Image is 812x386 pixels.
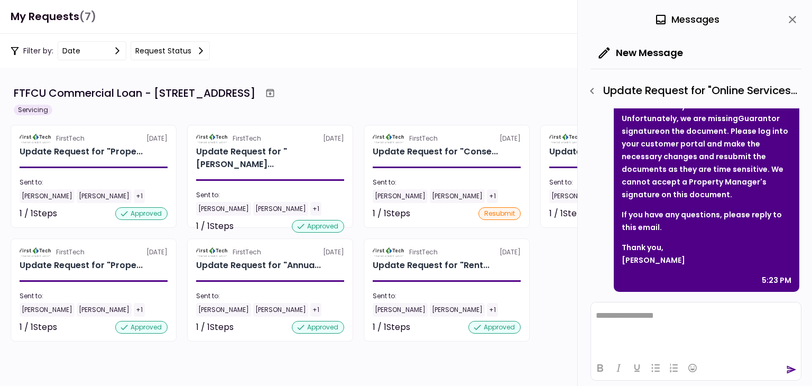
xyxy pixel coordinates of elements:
p: Thank you, [PERSON_NAME] [622,241,791,266]
h1: My Requests [11,6,96,27]
div: +1 [487,189,498,203]
button: Emojis [684,361,702,375]
button: Bullet list [647,361,665,375]
div: +1 [134,189,145,203]
div: +1 [134,303,145,317]
div: [PERSON_NAME] [77,303,132,317]
div: FirstTech [409,134,438,143]
div: FirstTech [56,247,85,257]
div: +1 [487,303,498,317]
div: 1 / 1 Steps [20,207,57,220]
div: Update Request for "Consent for Use of Electronic Signatures and Electronic Disclosures Agreement... [373,145,498,158]
img: Partner logo [549,134,582,143]
div: 1 / 1 Steps [373,207,410,220]
button: Bold [591,361,609,375]
div: [PERSON_NAME] [196,202,251,216]
div: [PERSON_NAME] [20,303,75,317]
strong: Guarantor signature [622,113,780,136]
div: date [62,45,80,57]
div: Update Request for "Rent Roll" Reporting Requirements - Multi Family 26382 Colgate Street Inkster... [373,259,490,272]
div: Sent to: [196,291,344,301]
div: Update Request for "Online Services- Consent for Use of Electronic Signatures and Electronic Disc... [583,82,801,100]
div: +1 [310,202,321,216]
div: Update Request for "Property Operating Statements - Year to Date" Reporting Requirements - Multi ... [20,145,143,158]
div: [PERSON_NAME] [77,189,132,203]
div: 1 / 1 Steps [549,207,587,220]
div: approved [292,321,344,334]
div: [PERSON_NAME] [430,189,485,203]
div: 1 / 1 Steps [20,321,57,334]
div: [PERSON_NAME] [253,303,308,317]
button: Numbered list [665,361,683,375]
img: Partner logo [373,134,405,143]
p: Thank you for submitting the required documents for your commercial loan. Unfortunately, we are m... [622,87,791,201]
div: [DATE] [373,134,521,143]
div: 1 / 1 Steps [373,321,410,334]
button: New Message [590,39,691,67]
div: [PERSON_NAME] [20,189,75,203]
img: Partner logo [20,247,52,257]
div: [PERSON_NAME] [430,303,485,317]
div: Sent to: [373,291,521,301]
div: Update Request for "Annual ERQ" Reporting Requirements - Multi Family 26382 Colgate Street Inkste... [196,259,321,272]
div: resubmit [478,207,521,220]
div: [DATE] [196,247,344,257]
div: Update Request for "Financial Statement Year to Date" Reporting Requirements - Borrower 26382 Col... [196,145,344,171]
div: Sent to: [196,190,344,200]
div: approved [468,321,521,334]
div: Messages [654,12,719,27]
img: Partner logo [20,134,52,143]
div: [DATE] [20,134,168,143]
div: +1 [310,303,321,317]
div: FirstTech [233,247,261,257]
span: (7) [79,6,96,27]
div: Servicing [14,105,52,115]
div: 1 / 1 Steps [196,220,234,233]
div: [DATE] [20,247,168,257]
button: Underline [628,361,646,375]
iframe: Rich Text Area [591,302,801,355]
button: close [783,11,801,29]
img: Partner logo [196,247,228,257]
div: Sent to: [373,178,521,187]
div: FirstTech [56,134,85,143]
div: Update Request for "Property Operating Statements- Year End" Reporting Requirements - Multi Famil... [20,259,143,272]
img: Partner logo [373,247,405,257]
div: approved [115,321,168,334]
div: Sent to: [20,178,168,187]
div: 5:23 PM [762,274,791,287]
button: Italic [610,361,628,375]
div: Sent to: [20,291,168,301]
button: date [58,41,126,60]
div: [PERSON_NAME] [253,202,308,216]
div: FTFCU Commercial Loan - [STREET_ADDRESS] [14,85,255,101]
button: send [786,364,797,375]
div: Filter by: [11,41,210,60]
div: FirstTech [409,247,438,257]
button: Request status [131,41,210,60]
div: [PERSON_NAME] [373,189,428,203]
div: [DATE] [196,134,344,143]
div: [PERSON_NAME] [549,189,604,203]
div: approved [115,207,168,220]
div: [PERSON_NAME] [196,303,251,317]
div: 1 / 1 Steps [196,321,234,334]
div: FirstTech [233,134,261,143]
div: approved [292,220,344,233]
div: [DATE] [549,134,697,143]
div: [DATE] [373,247,521,257]
img: Partner logo [196,134,228,143]
p: If you have any questions, please reply to this email. [622,208,791,234]
div: [PERSON_NAME] [373,303,428,317]
button: Archive workflow [261,84,280,103]
div: Update Request for "Online Services- Consent for Use of Electronic Signatures and Electronic Disc... [549,145,668,158]
div: Sent to: [549,178,697,187]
